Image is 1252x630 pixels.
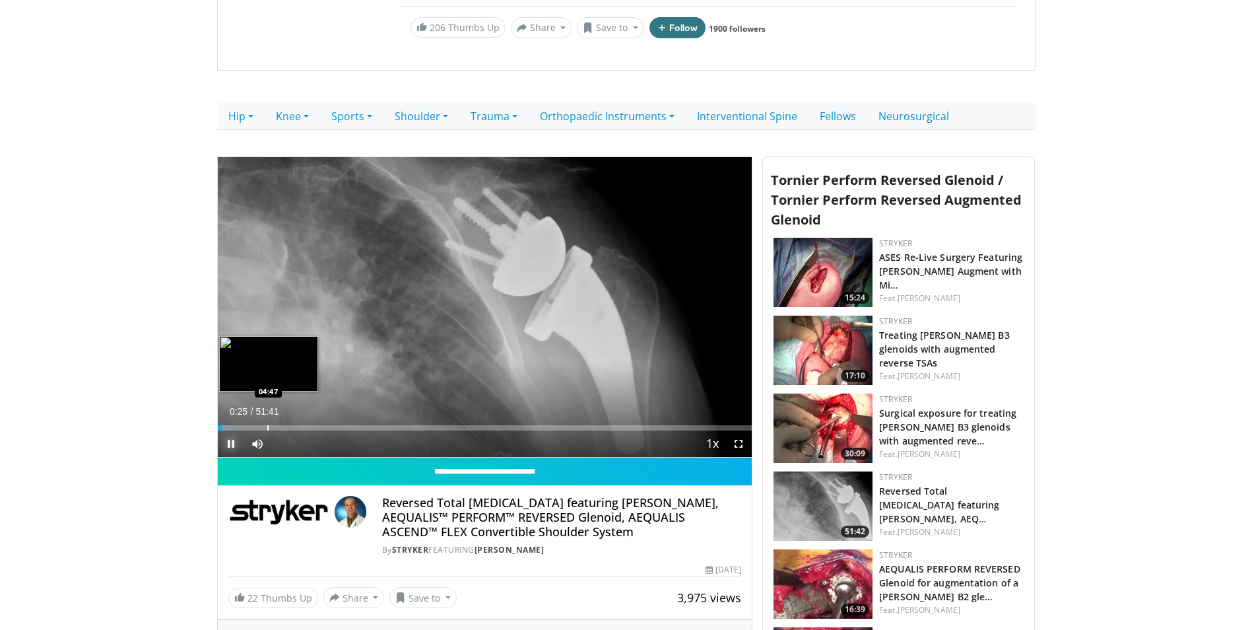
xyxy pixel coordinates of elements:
[841,604,869,615] span: 16:39
[898,604,960,615] a: [PERSON_NAME]
[699,431,725,457] button: Playback Rate
[459,102,529,130] a: Trauma
[230,406,247,417] span: 0:25
[879,251,1022,291] a: ASES Re-Live Surgery Featuring [PERSON_NAME] Augment with Mi…
[392,544,429,555] a: Stryker
[879,407,1016,447] a: Surgical exposure for treating [PERSON_NAME] B3 glenoids with augmented reve…
[320,102,383,130] a: Sports
[511,17,572,38] button: Share
[244,431,271,457] button: Mute
[841,370,869,382] span: 17:10
[774,472,873,541] img: af5f3143-4fc9-45e3-a76a-1c6d395a2803.150x105_q85_crop-smart_upscale.jpg
[771,171,1022,228] span: Tornier Perform Reversed Glenoid / Tornier Perform Reversed Augmented Glenoid
[335,496,366,528] img: Avatar
[383,102,459,130] a: Shoulder
[411,17,506,38] a: 206 Thumbs Up
[265,102,320,130] a: Knee
[841,448,869,460] span: 30:09
[382,544,741,556] div: By FEATURING
[898,370,960,382] a: [PERSON_NAME]
[879,316,912,327] a: Stryker
[774,549,873,619] a: 16:39
[879,549,912,561] a: Stryker
[475,544,544,555] a: [PERSON_NAME]
[808,102,867,130] a: Fellows
[774,238,873,307] img: 84191c99-b3ff-45a6-aa00-3bf73c9732cb.150x105_q85_crop-smart_upscale.jpg
[879,370,1024,382] div: Feat.
[251,406,253,417] span: /
[218,431,244,457] button: Pause
[228,496,329,528] img: Stryker
[774,394,873,463] img: 9fe07fea-5c20-49d6-b625-979c0c6e9989.150x105_q85_crop-smart_upscale.jpg
[879,526,1024,538] div: Feat.
[219,336,318,392] img: image.jpeg
[774,472,873,541] a: 51:42
[879,485,999,525] a: Reversed Total [MEDICAL_DATA] featuring [PERSON_NAME], AEQ…
[879,238,912,249] a: Stryker
[389,587,457,608] button: Save to
[774,238,873,307] a: 15:24
[247,592,258,604] span: 22
[898,526,960,538] a: [PERSON_NAME]
[879,394,912,405] a: Stryker
[255,406,279,417] span: 51:41
[706,564,741,576] div: [DATE]
[879,329,1010,369] a: Treating [PERSON_NAME] B3 glenoids with augmented reverse TSAs
[686,102,808,130] a: Interventional Spine
[217,102,265,130] a: Hip
[649,17,706,38] button: Follow
[725,431,752,457] button: Fullscreen
[323,587,385,608] button: Share
[228,588,318,608] a: 22 Thumbs Up
[677,590,741,606] span: 3,975 views
[879,563,1020,603] a: AEQUALIS PERFORM REVERSED Glenoid for augmentation of a [PERSON_NAME] B2 gle…
[529,102,686,130] a: Orthopaedic Instruments
[218,157,752,458] video-js: Video Player
[867,102,960,130] a: Neurosurgical
[898,448,960,460] a: [PERSON_NAME]
[577,17,644,38] button: Save to
[218,425,752,431] div: Progress Bar
[879,472,912,483] a: Stryker
[774,549,873,619] img: 6213bb70-49ee-4b72-9201-34d6b742980d.150x105_q85_crop-smart_upscale.jpg
[774,316,873,385] a: 17:10
[879,448,1024,460] div: Feat.
[382,496,741,539] h4: Reversed Total [MEDICAL_DATA] featuring [PERSON_NAME], AEQUALIS™ PERFORM™ REVERSED Glenoid, AEQUA...
[898,293,960,304] a: [PERSON_NAME]
[841,292,869,304] span: 15:24
[430,21,445,34] span: 206
[841,526,869,538] span: 51:42
[879,604,1024,616] div: Feat.
[774,316,873,385] img: 0c81aed6-74e2-4bf5-8e8b-a0435647dcf2.150x105_q85_crop-smart_upscale.jpg
[709,23,766,34] a: 1900 followers
[879,293,1024,304] div: Feat.
[774,394,873,463] a: 30:09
